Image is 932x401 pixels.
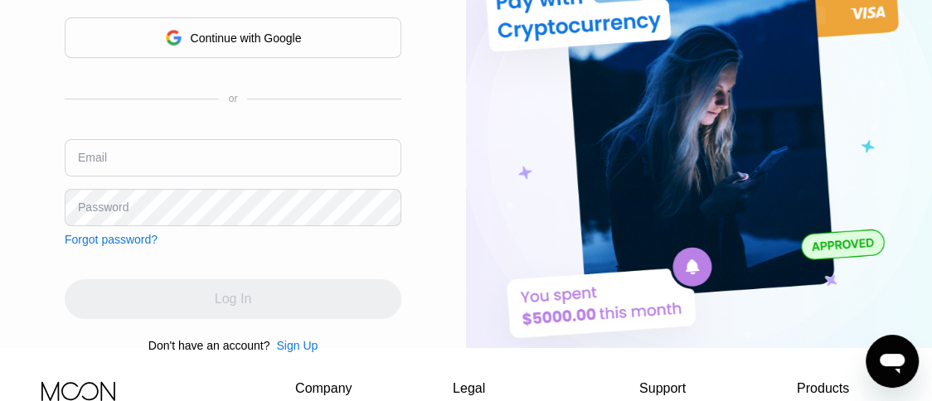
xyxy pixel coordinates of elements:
div: Email [78,151,107,164]
div: Continue with Google [65,17,401,58]
div: Don't have an account? [148,339,270,352]
div: Company [295,381,352,396]
div: Support [639,381,697,396]
div: Sign Up [269,339,318,352]
div: Password [78,200,129,214]
div: Sign Up [276,339,318,352]
div: Legal [453,381,539,396]
div: or [229,93,238,104]
div: Forgot password? [65,233,158,246]
div: Continue with Google [191,31,302,45]
iframe: Button to launch messaging window [866,335,919,388]
div: Products [797,381,849,396]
